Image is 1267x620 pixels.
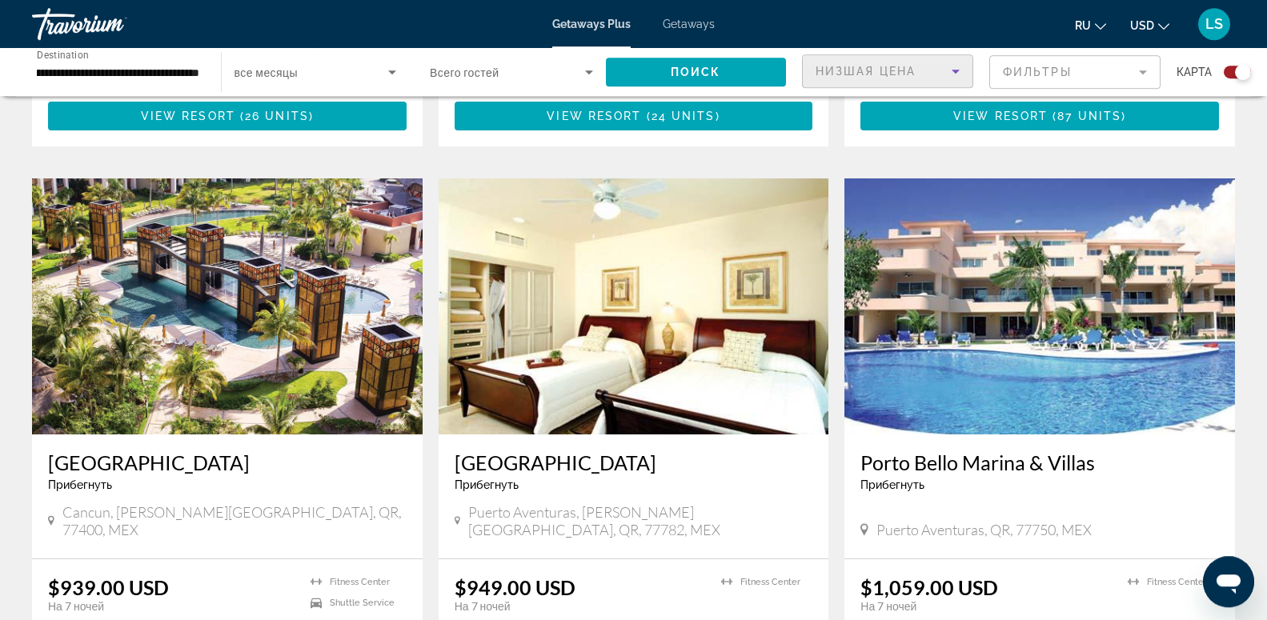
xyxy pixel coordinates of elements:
[468,503,812,538] span: Puerto Aventuras, [PERSON_NAME][GEOGRAPHIC_DATA], QR, 77782, MEX
[816,62,960,81] mat-select: Sort by
[48,102,407,130] button: View Resort(26 units)
[330,577,390,587] span: Fitness Center
[860,450,1219,474] a: Porto Bello Marina & Villas
[455,450,813,474] a: [GEOGRAPHIC_DATA]
[1130,14,1169,37] button: Change currency
[671,66,721,78] span: Поиск
[1075,19,1091,32] span: ru
[641,110,720,122] span: ( )
[235,110,314,122] span: ( )
[62,503,406,538] span: Cancun, [PERSON_NAME][GEOGRAPHIC_DATA], QR, 77400, MEX
[1057,110,1121,122] span: 87 units
[1130,19,1154,32] span: USD
[330,598,395,608] span: Shuttle Service
[740,577,800,587] span: Fitness Center
[953,110,1048,122] span: View Resort
[430,66,499,79] span: Всего гостей
[844,178,1235,434] img: ii_pbm1.jpg
[245,110,309,122] span: 26 units
[48,575,169,599] p: $939.00 USD
[235,66,299,79] span: все месяцы
[860,478,924,491] span: Прибегнуть
[48,599,295,614] p: На 7 ночей
[141,110,235,122] span: View Resort
[48,450,407,474] a: [GEOGRAPHIC_DATA]
[455,575,575,599] p: $949.00 USD
[32,3,192,45] a: Travorium
[606,58,787,86] button: Поиск
[48,478,112,491] span: Прибегнуть
[1177,61,1212,83] span: карта
[1048,110,1126,122] span: ( )
[1205,16,1223,32] span: LS
[547,110,641,122] span: View Resort
[816,65,916,78] span: Низшая цена
[455,102,813,130] button: View Resort(24 units)
[860,575,998,599] p: $1,059.00 USD
[1203,556,1254,607] iframe: Schaltfläche zum Öffnen des Messaging-Fensters
[860,102,1219,130] button: View Resort(87 units)
[1193,7,1235,41] button: User Menu
[37,49,89,60] span: Destination
[663,18,715,30] a: Getaways
[652,110,716,122] span: 24 units
[552,18,631,30] a: Getaways Plus
[860,599,1112,614] p: На 7 ночей
[32,178,423,434] img: ii_vgr1.jpg
[439,178,829,434] img: ii_cpx1.jpg
[989,54,1161,90] button: Filter
[455,599,706,614] p: На 7 ночей
[1075,14,1106,37] button: Change language
[455,478,519,491] span: Прибегнуть
[876,521,1092,538] span: Puerto Aventuras, QR, 77750, MEX
[1147,577,1207,587] span: Fitness Center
